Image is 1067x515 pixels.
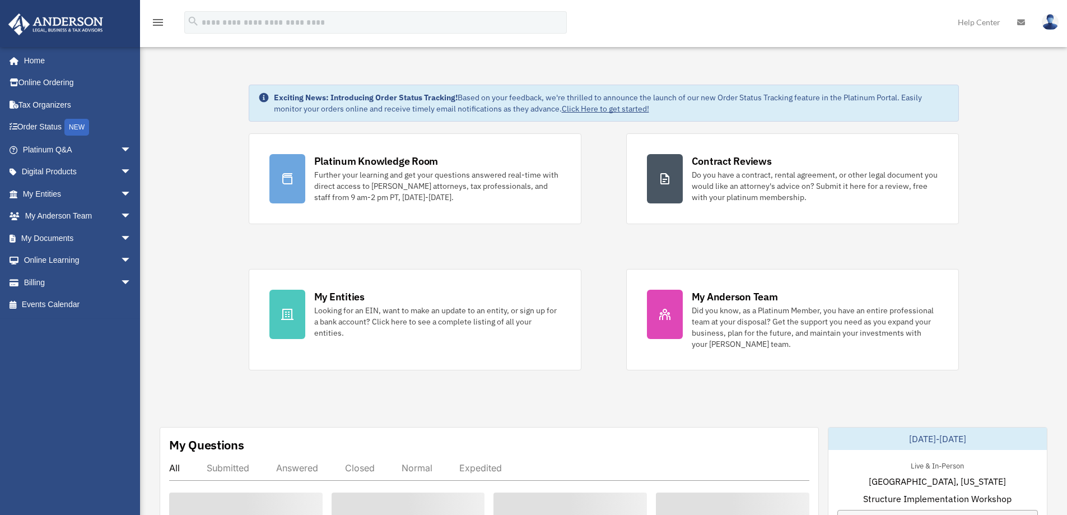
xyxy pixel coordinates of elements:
div: Submitted [207,462,249,474]
span: [GEOGRAPHIC_DATA], [US_STATE] [869,475,1006,488]
a: Order StatusNEW [8,116,148,139]
div: Do you have a contract, rental agreement, or other legal document you would like an attorney's ad... [692,169,938,203]
div: My Anderson Team [692,290,778,304]
img: User Pic [1042,14,1059,30]
a: My Entities Looking for an EIN, want to make an update to an entity, or sign up for a bank accoun... [249,269,581,370]
a: Contract Reviews Do you have a contract, rental agreement, or other legal document you would like... [626,133,959,224]
div: Contract Reviews [692,154,772,168]
span: arrow_drop_down [120,271,143,294]
a: Tax Organizers [8,94,148,116]
div: My Questions [169,437,244,453]
div: Did you know, as a Platinum Member, you have an entire professional team at your disposal? Get th... [692,305,938,350]
div: Closed [345,462,375,474]
i: menu [151,16,165,29]
div: All [169,462,180,474]
div: Expedited [459,462,502,474]
span: arrow_drop_down [120,183,143,206]
div: Based on your feedback, we're thrilled to announce the launch of our new Order Status Tracking fe... [274,92,949,114]
div: Answered [276,462,318,474]
a: My Anderson Team Did you know, as a Platinum Member, you have an entire professional team at your... [626,269,959,370]
div: [DATE]-[DATE] [828,428,1047,450]
a: My Entitiesarrow_drop_down [8,183,148,205]
a: My Documentsarrow_drop_down [8,227,148,249]
span: Structure Implementation Workshop [863,492,1012,505]
div: Looking for an EIN, want to make an update to an entity, or sign up for a bank account? Click her... [314,305,561,338]
a: Online Learningarrow_drop_down [8,249,148,272]
a: Billingarrow_drop_down [8,271,148,294]
strong: Exciting News: Introducing Order Status Tracking! [274,92,458,103]
span: arrow_drop_down [120,138,143,161]
a: Platinum Knowledge Room Further your learning and get your questions answered real-time with dire... [249,133,581,224]
a: menu [151,20,165,29]
span: arrow_drop_down [120,227,143,250]
span: arrow_drop_down [120,205,143,228]
a: Platinum Q&Aarrow_drop_down [8,138,148,161]
a: Events Calendar [8,294,148,316]
div: My Entities [314,290,365,304]
div: Further your learning and get your questions answered real-time with direct access to [PERSON_NAM... [314,169,561,203]
div: Platinum Knowledge Room [314,154,439,168]
a: Online Ordering [8,72,148,94]
span: arrow_drop_down [120,249,143,272]
i: search [187,15,199,27]
a: My Anderson Teamarrow_drop_down [8,205,148,228]
img: Anderson Advisors Platinum Portal [5,13,106,35]
a: Digital Productsarrow_drop_down [8,161,148,183]
a: Click Here to get started! [562,104,649,114]
div: Normal [402,462,432,474]
span: arrow_drop_down [120,161,143,184]
div: NEW [64,119,89,136]
div: Live & In-Person [902,459,973,471]
a: Home [8,49,143,72]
